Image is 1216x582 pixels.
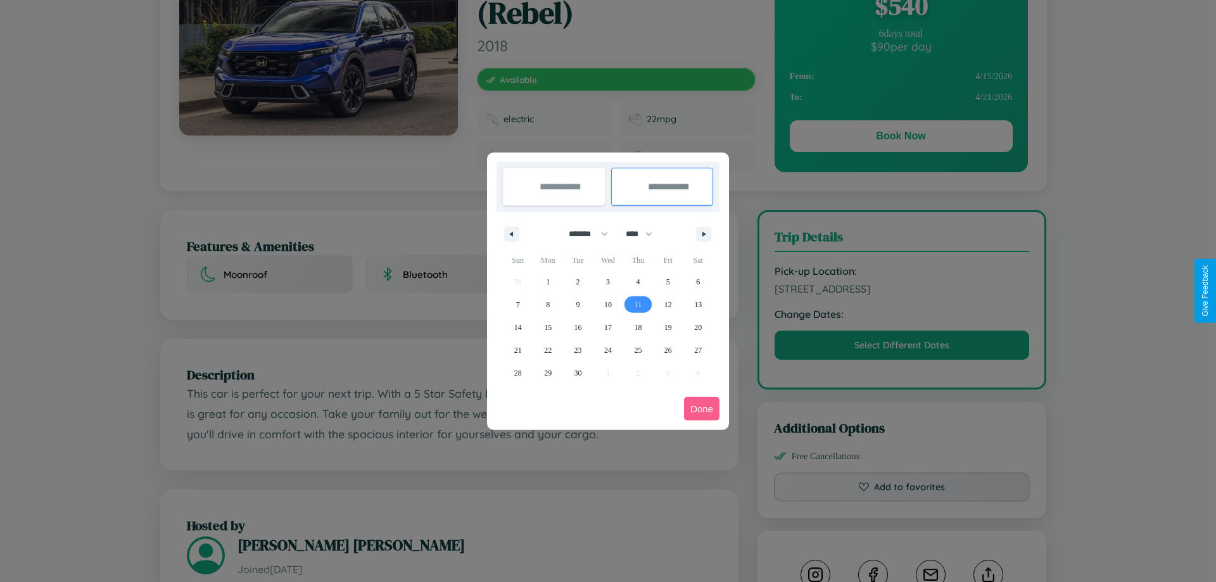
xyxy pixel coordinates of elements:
button: 30 [563,362,593,384]
button: 2 [563,270,593,293]
button: 5 [653,270,683,293]
button: 27 [683,339,713,362]
span: 14 [514,316,522,339]
span: 5 [666,270,670,293]
span: Sun [503,250,533,270]
button: 8 [533,293,562,316]
span: 13 [694,293,702,316]
span: 15 [544,316,552,339]
button: 11 [623,293,653,316]
button: 12 [653,293,683,316]
span: 12 [664,293,672,316]
button: 1 [533,270,562,293]
button: 21 [503,339,533,362]
span: 16 [574,316,582,339]
button: 9 [563,293,593,316]
span: 22 [544,339,552,362]
span: 11 [635,293,642,316]
button: 22 [533,339,562,362]
span: 30 [574,362,582,384]
button: 26 [653,339,683,362]
span: 8 [546,293,550,316]
button: 16 [563,316,593,339]
span: 19 [664,316,672,339]
span: Sat [683,250,713,270]
span: 21 [514,339,522,362]
span: 4 [636,270,640,293]
button: 24 [593,339,623,362]
button: 6 [683,270,713,293]
button: 4 [623,270,653,293]
span: 3 [606,270,610,293]
span: 23 [574,339,582,362]
button: 10 [593,293,623,316]
button: Done [684,397,719,421]
span: Thu [623,250,653,270]
span: 1 [546,270,550,293]
span: 6 [696,270,700,293]
span: 10 [604,293,612,316]
span: 27 [694,339,702,362]
span: Wed [593,250,623,270]
button: 25 [623,339,653,362]
span: 17 [604,316,612,339]
button: 14 [503,316,533,339]
button: 20 [683,316,713,339]
button: 17 [593,316,623,339]
button: 13 [683,293,713,316]
button: 15 [533,316,562,339]
button: 28 [503,362,533,384]
span: 2 [576,270,580,293]
span: 24 [604,339,612,362]
button: 18 [623,316,653,339]
span: Mon [533,250,562,270]
button: 7 [503,293,533,316]
button: 23 [563,339,593,362]
span: 9 [576,293,580,316]
span: 7 [516,293,520,316]
span: 29 [544,362,552,384]
button: 19 [653,316,683,339]
button: 29 [533,362,562,384]
span: 28 [514,362,522,384]
span: 18 [634,316,642,339]
span: Tue [563,250,593,270]
span: Fri [653,250,683,270]
span: 26 [664,339,672,362]
button: 3 [593,270,623,293]
span: 20 [694,316,702,339]
span: 25 [634,339,642,362]
div: Give Feedback [1201,265,1210,317]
